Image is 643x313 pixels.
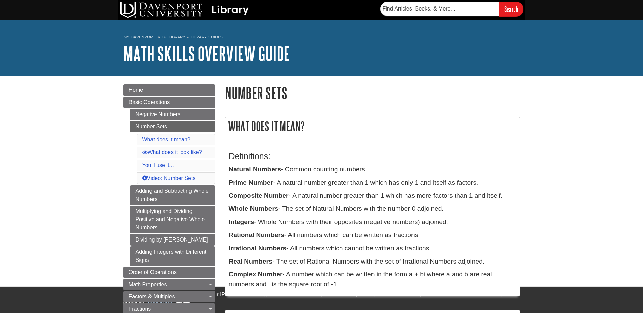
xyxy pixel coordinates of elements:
[190,35,223,39] a: Library Guides
[123,34,155,40] a: My Davenport
[380,2,523,16] form: Searches DU Library's articles, books, and more
[123,291,215,302] a: Factors & Multiples
[130,121,215,132] a: Number Sets
[123,33,520,43] nav: breadcrumb
[229,271,283,278] b: Complex Number
[229,230,516,240] p: - All numbers which can be written as fractions.
[129,306,151,312] span: Fractions
[229,165,516,174] p: - Common counting numbers.
[229,179,273,186] b: Prime Number
[380,2,499,16] input: Find Articles, Books, & More...
[120,2,249,18] img: DU Library
[129,294,175,299] span: Factors & Multiples
[229,244,516,253] p: - All numbers which cannot be written as fractions.
[229,151,516,161] h3: Definitions:
[130,234,215,246] a: Dividing by [PERSON_NAME]
[129,99,170,105] span: Basic Operations
[229,218,254,225] b: Integers
[229,205,278,212] b: Whole Numbers
[229,166,281,173] b: Natural Numbers
[130,206,215,233] a: Multiplying and Dividing Positive and Negative Whole Numbers
[229,257,516,267] p: - The set of Rational Numbers with the set of Irrational Numbers adjoined.
[129,87,143,93] span: Home
[229,258,273,265] b: Real Numbers
[142,149,202,155] a: What does it look like?
[142,162,174,168] a: You'll use it...
[142,137,190,142] a: What does it mean?
[129,269,177,275] span: Order of Operations
[229,191,516,201] p: - A natural number greater than 1 which has more factors than 1 and itself.
[229,204,516,214] p: - The set of Natural Numbers with the number 0 adjoined.
[162,35,185,39] a: DU Library
[130,109,215,120] a: Negative Numbers
[130,185,215,205] a: Adding and Subtracting Whole Numbers
[142,175,196,181] a: Video: Number Sets
[123,97,215,108] a: Basic Operations
[123,43,290,64] a: Math Skills Overview Guide
[229,192,289,199] b: Composite Number
[229,231,284,238] b: Rational Numbers
[123,267,215,278] a: Order of Operations
[229,217,516,227] p: - Whole Numbers with their opposites (negative numbers) adjoined.
[130,246,215,266] a: Adding Integers with Different Signs
[123,84,215,96] a: Home
[123,279,215,290] a: Math Properties
[129,281,167,287] span: Math Properties
[225,84,520,102] h1: Number Sets
[225,117,520,135] h2: What does it mean?
[229,245,287,252] b: Irrational Numbers
[229,178,516,188] p: - A natural number greater than 1 which has only 1 and itself as factors.
[499,2,523,16] input: Search
[229,270,516,289] p: - A number which can be written in the form a + bi where a and b are real numbers and i is the sq...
